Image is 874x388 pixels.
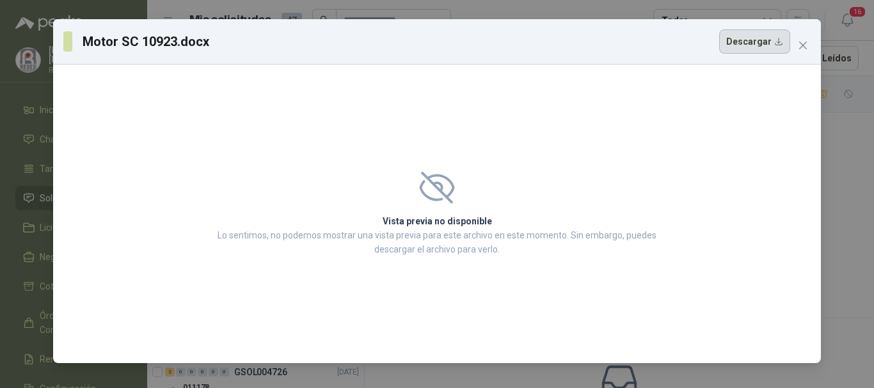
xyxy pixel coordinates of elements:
[719,29,790,54] button: Descargar
[214,214,660,228] h2: Vista previa no disponible
[798,40,808,50] span: close
[214,228,660,256] p: Lo sentimos, no podemos mostrar una vista previa para este archivo en este momento. Sin embargo, ...
[83,32,211,51] h3: Motor SC 10923.docx
[793,35,813,56] button: Close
